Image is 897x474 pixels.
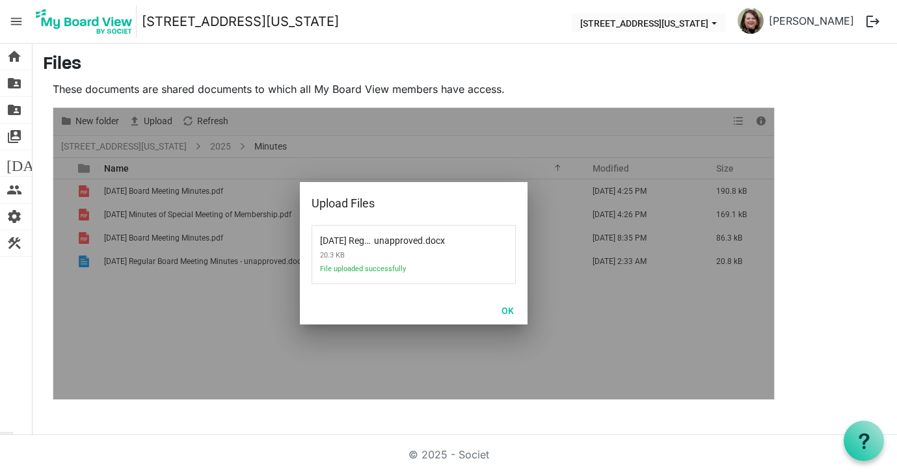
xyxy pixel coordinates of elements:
[142,8,339,34] a: [STREET_ADDRESS][US_STATE]
[764,8,859,34] a: [PERSON_NAME]
[320,265,457,281] span: File uploaded successfully
[859,8,887,35] button: logout
[320,228,423,246] span: 8-19-2025 Regular Board Meeting Minutes - unapproved.docx
[7,177,22,203] span: people
[7,70,22,96] span: folder_shared
[7,97,22,123] span: folder_shared
[4,9,29,34] span: menu
[572,14,725,32] button: 216 E Washington Blvd dropdownbutton
[7,204,22,230] span: settings
[738,8,764,34] img: J52A0qgz-QnGEDJvxvc7st0NtxDrXCKoDOPQZREw7aFqa1BfgfUuvwQg4bgL-jlo7icgKeV0c70yxLBxNLEp2Q_thumb.png
[408,448,489,461] a: © 2025 - Societ
[53,81,775,97] p: These documents are shared documents to which all My Board View members have access.
[493,301,522,319] button: OK
[320,246,457,265] span: 20.3 KB
[43,54,887,76] h3: Files
[312,194,475,213] div: Upload Files
[32,5,142,38] a: My Board View Logo
[7,44,22,70] span: home
[7,230,22,256] span: construction
[7,150,57,176] span: [DATE]
[7,124,22,150] span: switch_account
[32,5,137,38] img: My Board View Logo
